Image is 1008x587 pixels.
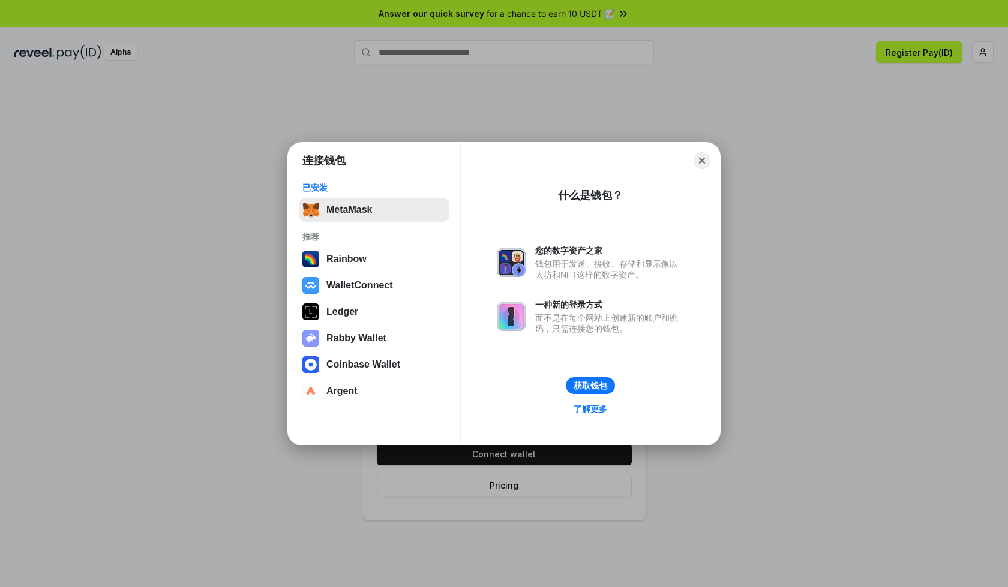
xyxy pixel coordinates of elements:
[497,248,526,277] img: svg+xml,%3Csvg%20xmlns%3D%22http%3A%2F%2Fwww.w3.org%2F2000%2Fsvg%22%20fill%3D%22none%22%20viewBox...
[302,231,446,242] div: 推荐
[299,379,449,403] button: Argent
[302,383,319,399] img: svg+xml,%3Csvg%20width%3D%2228%22%20height%3D%2228%22%20viewBox%3D%220%200%2028%2028%22%20fill%3D...
[326,254,367,264] div: Rainbow
[326,359,400,370] div: Coinbase Wallet
[299,273,449,297] button: WalletConnect
[535,312,684,334] div: 而不是在每个网站上创建新的账户和密码，只需连接您的钱包。
[302,277,319,294] img: svg+xml,%3Csvg%20width%3D%2228%22%20height%3D%2228%22%20viewBox%3D%220%200%2028%2028%22%20fill%3D...
[302,251,319,267] img: svg+xml,%3Csvg%20width%3D%22120%22%20height%3D%22120%22%20viewBox%3D%220%200%20120%20120%22%20fil...
[566,377,615,394] button: 获取钱包
[302,303,319,320] img: svg+xml,%3Csvg%20xmlns%3D%22http%3A%2F%2Fwww.w3.org%2F2000%2Fsvg%22%20width%3D%2228%22%20height%3...
[326,280,393,291] div: WalletConnect
[299,353,449,377] button: Coinbase Wallet
[302,356,319,373] img: svg+xml,%3Csvg%20width%3D%2228%22%20height%3D%2228%22%20viewBox%3D%220%200%2028%2028%22%20fill%3D...
[302,182,446,193] div: 已安装
[574,404,607,414] div: 了解更多
[302,201,319,218] img: svg+xml,%3Csvg%20fill%3D%22none%22%20height%3D%2233%22%20viewBox%3D%220%200%2035%2033%22%20width%...
[535,299,684,310] div: 一种新的登录方式
[535,245,684,256] div: 您的数字资产之家
[558,188,623,203] div: 什么是钱包？
[535,258,684,280] div: 钱包用于发送、接收、存储和显示像以太坊和NFT这样的数字资产。
[497,302,526,331] img: svg+xml,%3Csvg%20xmlns%3D%22http%3A%2F%2Fwww.w3.org%2F2000%2Fsvg%22%20fill%3D%22none%22%20viewBox...
[299,247,449,271] button: Rainbow
[302,330,319,347] img: svg+xml,%3Csvg%20xmlns%3D%22http%3A%2F%2Fwww.w3.org%2F2000%2Fsvg%22%20fill%3D%22none%22%20viewBox...
[326,306,358,317] div: Ledger
[299,300,449,324] button: Ledger
[574,380,607,391] div: 获取钱包
[299,198,449,222] button: MetaMask
[299,326,449,350] button: Rabby Wallet
[694,152,710,169] button: Close
[326,333,386,344] div: Rabby Wallet
[326,204,372,215] div: MetaMask
[302,153,346,168] h1: 连接钱包
[326,386,358,396] div: Argent
[566,401,614,417] a: 了解更多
